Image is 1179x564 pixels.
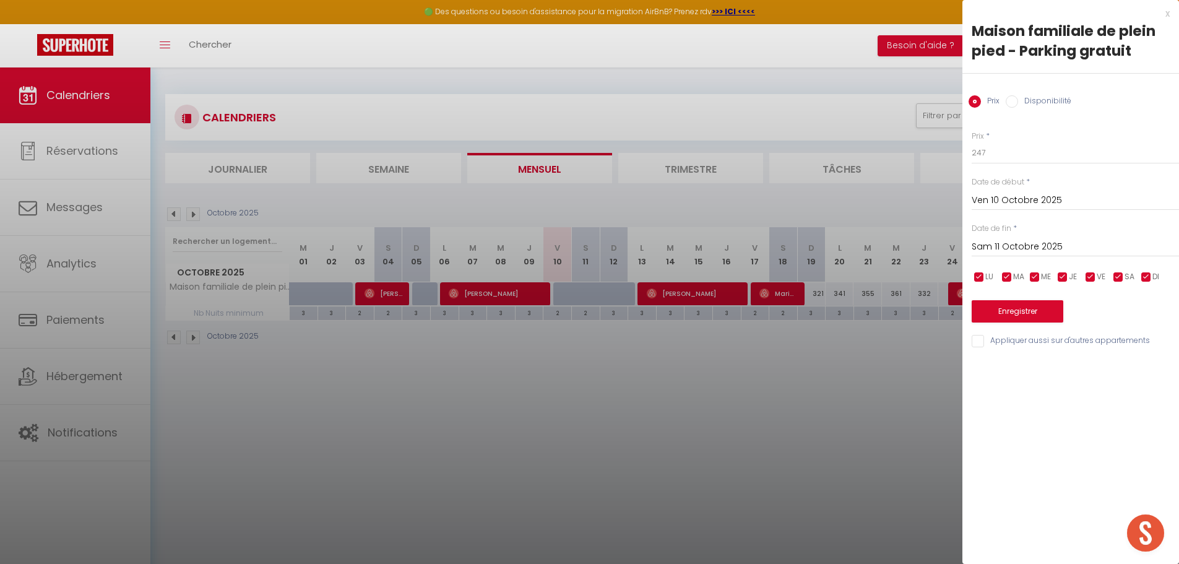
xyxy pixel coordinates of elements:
span: JE [1069,271,1077,283]
label: Date de fin [972,223,1011,235]
span: DI [1152,271,1159,283]
span: MA [1013,271,1024,283]
span: LU [985,271,993,283]
label: Date de début [972,176,1024,188]
label: Disponibilité [1018,95,1071,109]
div: Ouvrir le chat [1127,514,1164,552]
label: Prix [972,131,984,142]
span: VE [1097,271,1105,283]
span: ME [1041,271,1051,283]
div: Maison familiale de plein pied - Parking gratuit [972,21,1170,61]
button: Enregistrer [972,300,1063,323]
div: x [962,6,1170,21]
label: Prix [981,95,1000,109]
span: SA [1125,271,1134,283]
